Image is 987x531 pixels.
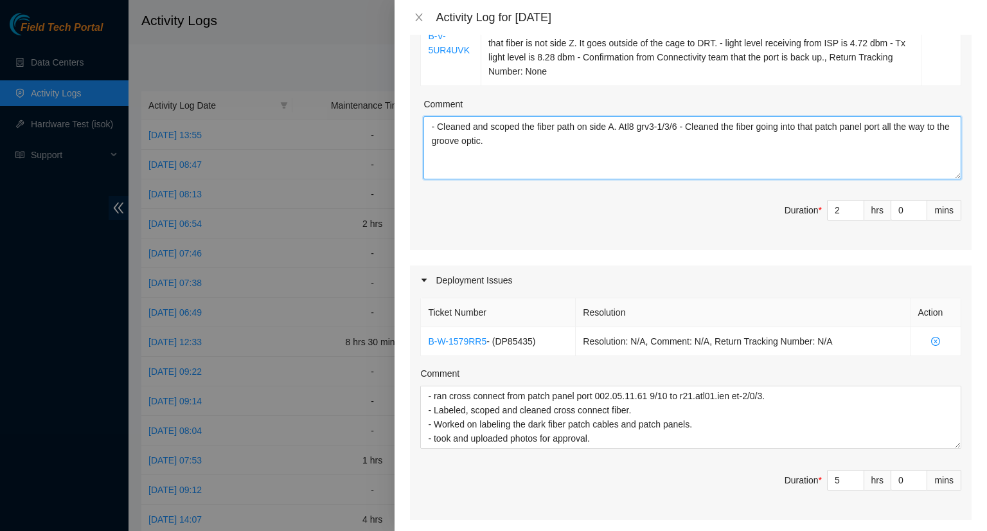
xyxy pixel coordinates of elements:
[927,470,961,491] div: mins
[481,1,921,86] td: Resolution: Clean/Replaced optic, Comment: - Cleaned and scoped the fiber path on side A. Atl8 gr...
[785,203,822,217] div: Duration
[927,200,961,221] div: mins
[436,10,972,24] div: Activity Log for [DATE]
[423,97,463,111] label: Comment
[423,116,961,179] textarea: Comment
[911,298,962,327] th: Action
[420,366,459,381] label: Comment
[428,336,486,346] a: B-W-1579RR5
[414,12,424,22] span: close
[410,265,972,295] div: Deployment Issues
[486,336,535,346] span: - ( DP85435 )
[576,298,911,327] th: Resolution
[864,200,891,221] div: hrs
[864,470,891,491] div: hrs
[420,386,961,449] textarea: Comment
[421,298,576,327] th: Ticket Number
[576,327,911,356] td: Resolution: N/A, Comment: N/A, Return Tracking Number: N/A
[420,276,428,284] span: caret-right
[918,337,954,346] span: close-circle
[785,473,822,487] div: Duration
[410,12,428,24] button: Close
